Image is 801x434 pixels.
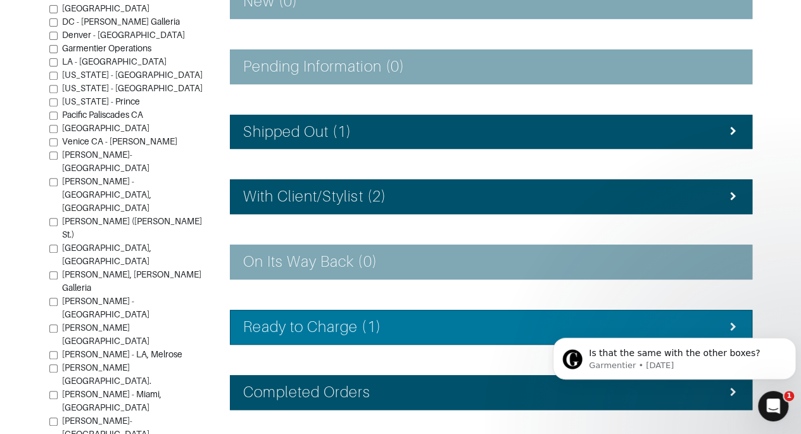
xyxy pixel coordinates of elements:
span: [PERSON_NAME] - [GEOGRAPHIC_DATA], [GEOGRAPHIC_DATA] [62,176,151,213]
input: [PERSON_NAME] ([PERSON_NAME] St.) [49,218,58,226]
h4: Shipped Out (1) [243,123,352,141]
input: [GEOGRAPHIC_DATA] [49,125,58,133]
input: [PERSON_NAME] - LA, Melrose [49,351,58,359]
span: [PERSON_NAME] - LA, Melrose [62,349,182,359]
span: DC - [PERSON_NAME] Galleria [62,16,180,27]
span: [US_STATE] - [GEOGRAPHIC_DATA] [62,83,203,93]
span: Denver - [GEOGRAPHIC_DATA] [62,30,185,40]
input: Pacific Paliscades CA [49,112,58,120]
span: 1 [784,391,794,401]
span: [PERSON_NAME] ([PERSON_NAME] St.) [62,216,202,239]
h4: Ready to Charge (1) [243,318,381,336]
input: [PERSON_NAME][GEOGRAPHIC_DATA]. [49,364,58,373]
input: [GEOGRAPHIC_DATA] [49,5,58,13]
h4: On Its Way Back (0) [243,253,377,271]
span: Venice CA - [PERSON_NAME] [62,136,177,146]
span: [PERSON_NAME][GEOGRAPHIC_DATA] [62,322,149,346]
input: [PERSON_NAME]- [GEOGRAPHIC_DATA] [49,418,58,426]
input: [US_STATE] - [GEOGRAPHIC_DATA] [49,72,58,80]
input: [PERSON_NAME][GEOGRAPHIC_DATA] [49,324,58,333]
input: [PERSON_NAME] - [GEOGRAPHIC_DATA] [49,298,58,306]
iframe: Intercom live chat [758,391,788,421]
input: [US_STATE] - [GEOGRAPHIC_DATA] [49,85,58,93]
span: [PERSON_NAME]-[GEOGRAPHIC_DATA] [62,150,149,173]
span: [GEOGRAPHIC_DATA], [GEOGRAPHIC_DATA] [62,243,151,266]
h4: With Client/Stylist (2) [243,188,386,206]
span: [PERSON_NAME][GEOGRAPHIC_DATA]. [62,362,151,386]
span: [PERSON_NAME] - [GEOGRAPHIC_DATA] [62,296,149,319]
input: [PERSON_NAME] - [GEOGRAPHIC_DATA], [GEOGRAPHIC_DATA] [49,178,58,186]
input: [GEOGRAPHIC_DATA], [GEOGRAPHIC_DATA] [49,245,58,253]
input: [PERSON_NAME] - Miami, [GEOGRAPHIC_DATA] [49,391,58,399]
h4: Completed Orders [243,383,371,402]
span: [PERSON_NAME] - Miami, [GEOGRAPHIC_DATA] [62,389,161,412]
input: Garmentier Operations [49,45,58,53]
input: [US_STATE] - Prince [49,98,58,106]
input: LA - [GEOGRAPHIC_DATA] [49,58,58,67]
span: Garmentier Operations [62,43,151,53]
span: [GEOGRAPHIC_DATA] [62,3,149,13]
input: [PERSON_NAME], [PERSON_NAME] Galleria [49,271,58,279]
span: [PERSON_NAME], [PERSON_NAME] Galleria [62,269,201,293]
iframe: Intercom notifications message [548,311,801,400]
input: Venice CA - [PERSON_NAME] [49,138,58,146]
input: [PERSON_NAME]-[GEOGRAPHIC_DATA] [49,151,58,160]
span: Pacific Paliscades CA [62,110,143,120]
h4: Pending Information (0) [243,58,405,76]
span: [US_STATE] - [GEOGRAPHIC_DATA] [62,70,203,80]
span: [US_STATE] - Prince [62,96,140,106]
input: DC - [PERSON_NAME] Galleria [49,18,58,27]
input: Denver - [GEOGRAPHIC_DATA] [49,32,58,40]
span: LA - [GEOGRAPHIC_DATA] [62,56,167,67]
span: [GEOGRAPHIC_DATA] [62,123,149,133]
